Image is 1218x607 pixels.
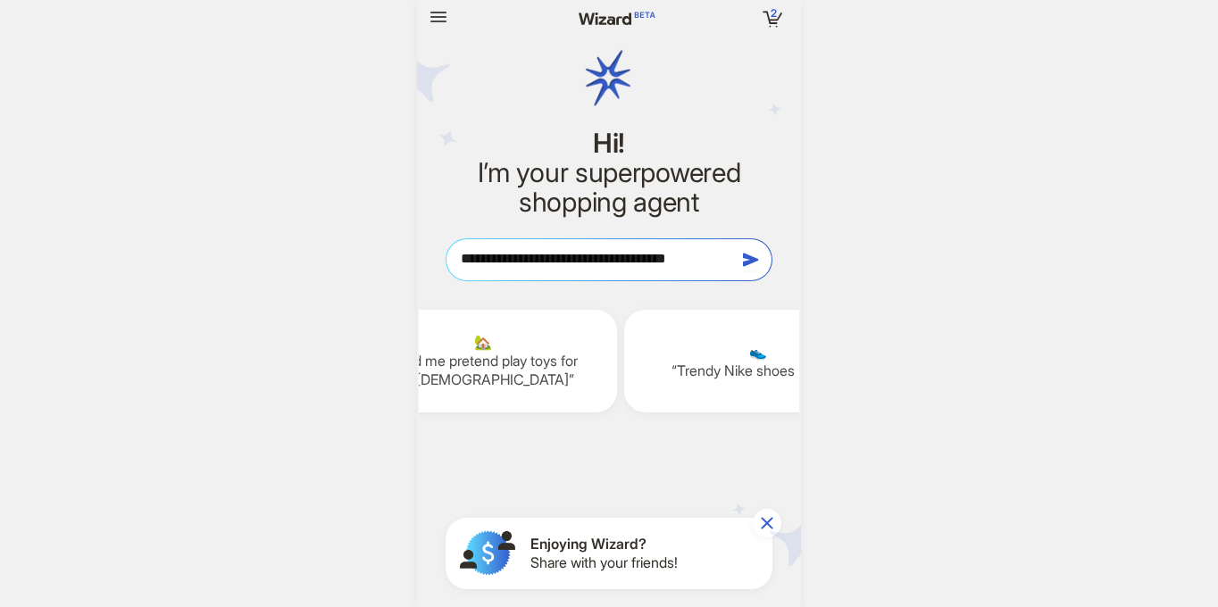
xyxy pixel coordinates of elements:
[555,7,663,150] img: wizard logo
[638,362,878,380] q: Trendy Nike shoes please
[624,310,892,412] div: 👟Trendy Nike shoes please
[349,310,617,412] div: 🏡Find me pretend play toys for my [DEMOGRAPHIC_DATA]
[363,333,603,352] span: 🏡
[638,343,878,362] span: 👟
[530,553,678,572] span: Share with your friends!
[363,352,603,389] q: Find me pretend play toys for my [DEMOGRAPHIC_DATA]
[446,158,772,217] h2: I’m your superpowered shopping agent
[530,535,678,553] span: Enjoying Wizard?
[771,6,777,20] span: 2
[446,518,772,589] button: Enjoying Wizard?Share with your friends!
[446,129,772,158] h1: Hi!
